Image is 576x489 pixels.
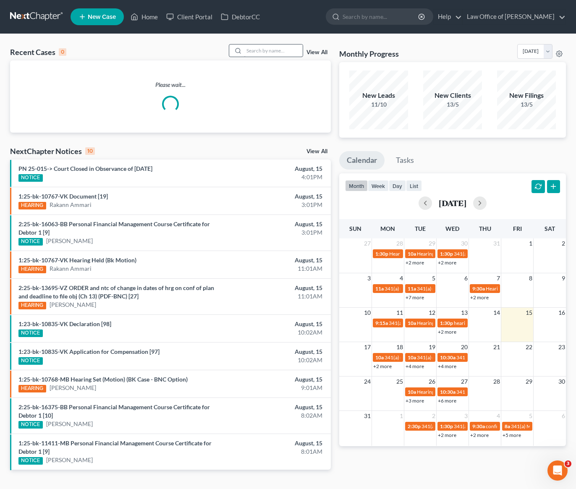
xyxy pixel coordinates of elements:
span: 15 [525,308,533,318]
span: 9:30a [472,423,485,429]
a: [PERSON_NAME] [50,301,96,309]
div: 13/5 [423,100,482,109]
div: 0 [59,48,66,56]
span: 27 [363,238,372,248]
span: 25 [395,377,404,387]
a: +4 more [406,363,424,369]
span: 2 [561,238,566,248]
span: 3 [463,411,469,421]
iframe: Intercom live chat [547,460,568,481]
span: 2 [431,411,436,421]
span: 10a [408,320,416,326]
span: 9 [561,273,566,283]
span: 9:15a [375,320,388,326]
a: Calendar [339,151,385,170]
a: 1:25-bk-11411-MB Personal Financial Management Course Certificate for Debtor 1 [9] [18,439,212,455]
span: Fri [513,225,522,232]
span: 7 [496,273,501,283]
a: [PERSON_NAME] [46,420,93,428]
a: +7 more [406,294,424,301]
span: 1:30p [440,423,453,429]
a: +2 more [470,432,489,438]
div: 11/10 [349,100,408,109]
div: August, 15 [227,165,322,173]
span: Tue [415,225,426,232]
div: August, 15 [227,192,322,201]
div: NOTICE [18,357,43,365]
a: +2 more [406,259,424,266]
span: 341(a) meeting for [PERSON_NAME] [417,354,498,361]
div: 13/5 [497,100,556,109]
span: 6 [463,273,469,283]
span: 8 [528,273,533,283]
span: 13 [460,308,469,318]
span: 10a [408,354,416,361]
span: 5 [431,273,436,283]
div: Recent Cases [10,47,66,57]
input: Search by name... [244,44,303,57]
div: HEARING [18,385,46,392]
span: 341(a) meeting for [PERSON_NAME] [417,285,498,292]
span: 30 [460,238,469,248]
span: 10a [375,354,384,361]
button: list [406,180,422,191]
span: 12 [428,308,436,318]
div: New Clients [423,91,482,100]
a: +2 more [373,363,392,369]
div: New Leads [349,91,408,100]
span: 16 [558,308,566,318]
input: Search by name... [343,9,419,24]
span: 10:30a [440,354,456,361]
a: 1:23-bk-10835-VK Application for Compensation [97] [18,348,160,355]
span: 19 [428,342,436,352]
div: NOTICE [18,174,43,182]
a: +5 more [503,432,521,438]
p: Please wait... [10,81,331,89]
span: 26 [428,377,436,387]
span: 22 [525,342,533,352]
span: 9:30a [472,285,485,292]
a: 2:25-bk-16063-BB Personal Financial Management Course Certificate for Debtor 1 [9] [18,220,210,236]
a: Help [434,9,462,24]
button: day [389,180,406,191]
span: Wed [445,225,459,232]
span: 23 [558,342,566,352]
span: 8a [505,423,510,429]
div: NOTICE [18,329,43,337]
span: 18 [395,342,404,352]
span: 341(a) meeting for [PERSON_NAME] [456,354,537,361]
div: August, 15 [227,284,322,292]
span: 21 [492,342,501,352]
span: 10 [363,308,372,318]
h2: [DATE] [439,199,466,207]
div: 9:01AM [227,384,322,392]
span: 1:30p [440,251,453,257]
span: 341(a) meeting for [PERSON_NAME] [422,423,503,429]
span: 1 [399,411,404,421]
div: HEARING [18,266,46,273]
div: 4:01PM [227,173,322,181]
span: hearing for [PERSON_NAME] [454,320,518,326]
a: 1:25-bk-10767-VK Document [19] [18,193,108,200]
span: Mon [380,225,395,232]
span: 30 [558,377,566,387]
span: 14 [492,308,501,318]
a: +2 more [438,329,456,335]
div: 8:02AM [227,411,322,420]
span: 20 [460,342,469,352]
span: 11a [375,285,384,292]
a: View All [306,149,327,154]
a: +3 more [406,397,424,404]
span: Sun [349,225,361,232]
span: 4 [399,273,404,283]
span: 1:30p [440,320,453,326]
span: 31 [363,411,372,421]
a: 1:23-bk-10835-VK Declaration [98] [18,320,111,327]
div: NOTICE [18,238,43,246]
div: August, 15 [227,320,322,328]
span: Hearing for [PERSON_NAME] [486,285,551,292]
span: 31 [492,238,501,248]
span: 3 [565,460,571,467]
div: NOTICE [18,457,43,465]
div: August, 15 [227,256,322,264]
